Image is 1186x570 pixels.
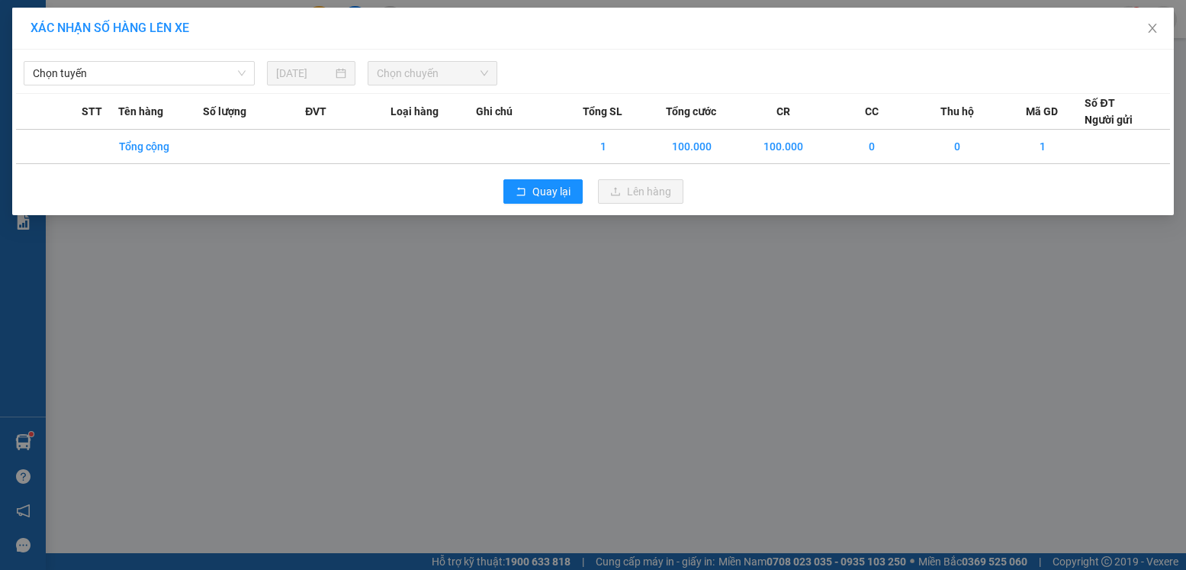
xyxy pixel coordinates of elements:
[1085,95,1133,128] div: Số ĐT Người gửi
[118,103,163,120] span: Tên hàng
[532,183,571,200] span: Quay lại
[31,21,189,35] span: XÁC NHẬN SỐ HÀNG LÊN XE
[738,130,830,164] td: 100.000
[914,130,1000,164] td: 0
[476,103,513,120] span: Ghi chú
[17,89,201,121] span: [STREET_ADDRESS][PERSON_NAME]
[646,130,738,164] td: 100.000
[1131,8,1174,50] button: Close
[666,103,716,120] span: Tổng cước
[17,89,201,121] span: VP gửi:
[1026,103,1058,120] span: Mã GD
[203,103,246,120] span: Số lượng
[33,62,246,85] span: Chọn tuyến
[776,103,790,120] span: CR
[276,65,333,82] input: 12/08/2025
[391,103,439,120] span: Loại hàng
[115,14,323,30] strong: CÔNG TY TNHH VĨNH QUANG
[377,62,488,85] span: Chọn chuyến
[305,103,326,120] span: ĐVT
[940,103,974,120] span: Thu hộ
[865,103,879,120] span: CC
[169,52,268,63] strong: Hotline : 0889 23 23 23
[516,186,526,198] span: rollback
[1146,22,1159,34] span: close
[157,33,281,49] strong: PHIẾU GỬI HÀNG
[11,14,75,79] img: logo
[561,130,646,164] td: 1
[150,66,288,81] strong: : [DOMAIN_NAME]
[583,103,622,120] span: Tổng SL
[830,130,915,164] td: 0
[82,103,102,120] span: STT
[503,179,583,204] button: rollbackQuay lại
[1000,130,1085,164] td: 1
[150,69,188,80] span: Website
[598,179,683,204] button: uploadLên hàng
[118,130,204,164] td: Tổng cộng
